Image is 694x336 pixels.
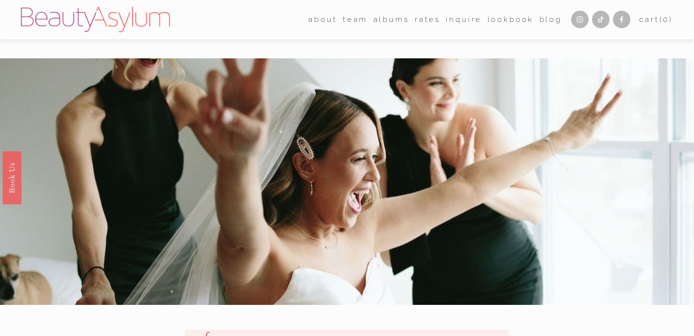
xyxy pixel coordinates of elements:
span: 0 [663,15,669,24]
span: team [343,13,368,27]
a: Instagram [571,11,589,28]
a: folder dropdown [308,12,337,27]
a: folder dropdown [343,12,368,27]
span: about [308,13,337,27]
img: Beauty Asylum | Bridal Hair &amp; Makeup Charlotte &amp; Atlanta [21,7,170,32]
a: Book Us [2,151,21,204]
a: Blog [540,12,562,27]
a: Inquire [446,12,482,27]
a: Rates [415,12,440,27]
a: Lookbook [488,12,534,27]
span: ( ) [660,15,673,24]
a: Facebook [613,11,630,28]
a: Cart(0) [639,13,673,27]
a: albums [373,12,409,27]
a: TikTok [592,11,609,28]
